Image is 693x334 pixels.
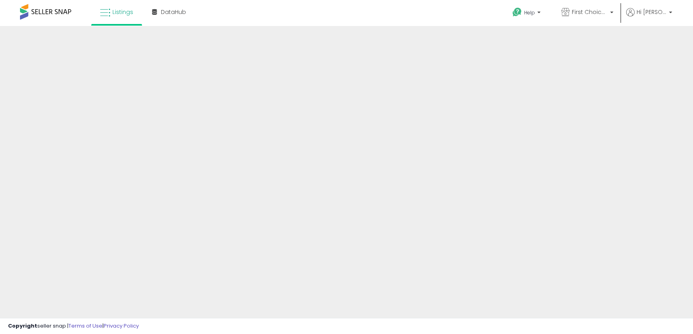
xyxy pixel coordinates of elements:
[104,322,139,330] a: Privacy Policy
[512,7,522,17] i: Get Help
[524,9,535,16] span: Help
[112,8,133,16] span: Listings
[68,322,102,330] a: Terms of Use
[161,8,186,16] span: DataHub
[8,322,139,330] div: seller snap | |
[572,8,608,16] span: First Choice Online
[8,322,37,330] strong: Copyright
[637,8,667,16] span: Hi [PERSON_NAME]
[626,8,672,26] a: Hi [PERSON_NAME]
[506,1,549,26] a: Help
